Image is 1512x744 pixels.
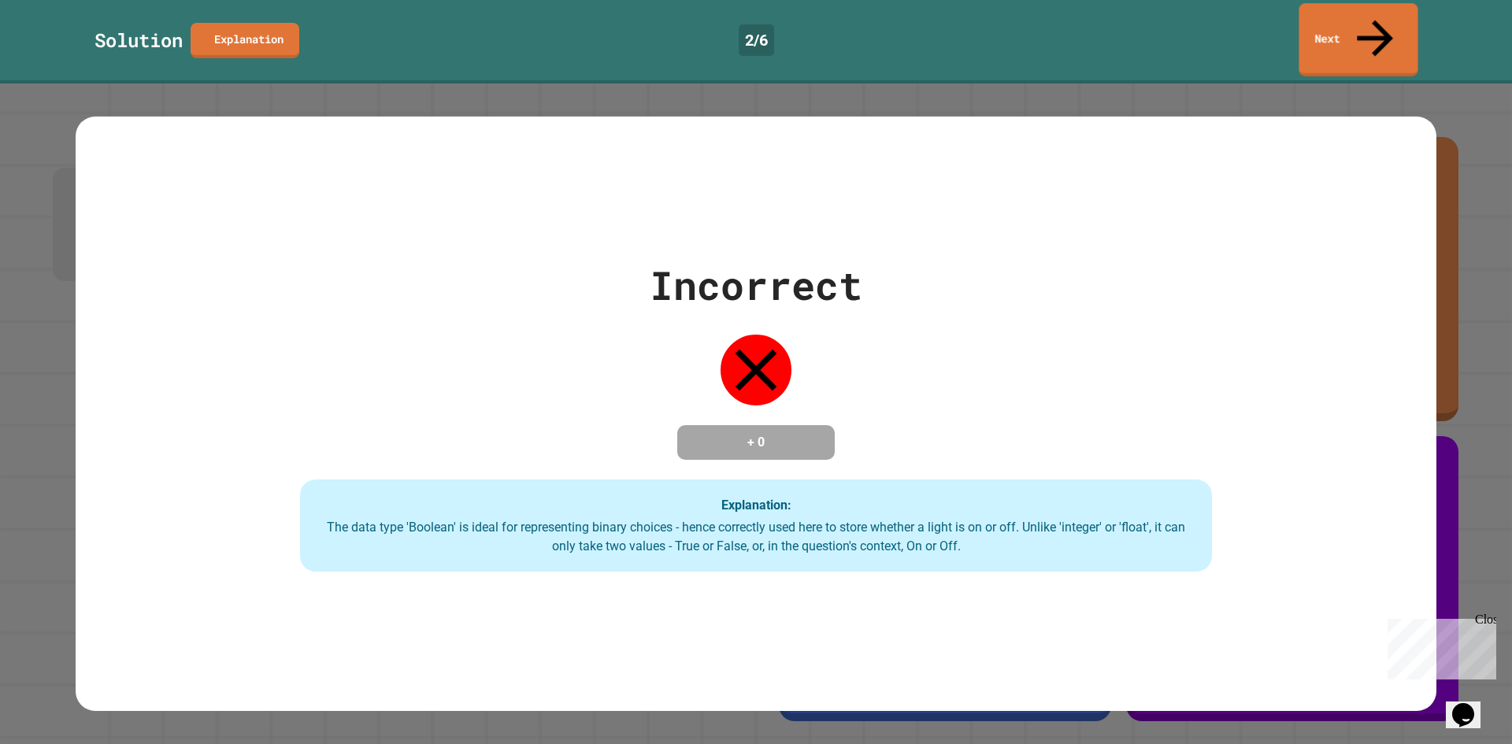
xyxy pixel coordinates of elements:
div: The data type 'Boolean' is ideal for representing binary choices - hence correctly used here to s... [316,518,1195,556]
div: Chat with us now!Close [6,6,109,100]
iframe: chat widget [1446,681,1496,728]
div: 2 / 6 [739,24,774,56]
div: Solution [94,26,183,54]
iframe: chat widget [1381,613,1496,679]
a: Next [1299,3,1417,76]
a: Explanation [191,23,299,58]
div: Incorrect [650,256,862,315]
h4: + 0 [693,433,819,452]
strong: Explanation: [721,497,791,512]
